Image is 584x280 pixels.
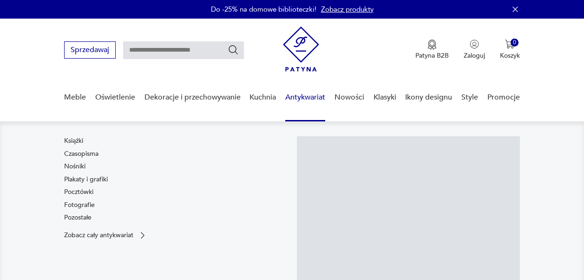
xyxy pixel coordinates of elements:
a: Pocztówki [64,187,93,197]
a: Oświetlenie [95,80,135,115]
a: Ikona medaluPatyna B2B [415,40,449,60]
img: Ikona medalu [427,40,437,50]
a: Czasopisma [64,149,98,159]
a: Książki [64,136,83,146]
p: Zobacz cały antykwariat [64,232,133,238]
a: Kuchnia [249,80,276,115]
button: Zaloguj [464,40,485,60]
button: Sprzedawaj [64,41,116,59]
button: Szukaj [228,44,239,55]
a: Meble [64,80,86,115]
a: Dekoracje i przechowywanie [144,80,241,115]
a: Antykwariat [285,80,325,115]
a: Plakaty i grafiki [64,175,108,184]
div: 0 [511,39,518,47]
button: Patyna B2B [415,40,449,60]
button: 0Koszyk [500,40,520,60]
img: Ikona koszyka [505,40,514,49]
p: Do -25% na domowe biblioteczki! [211,5,316,14]
a: Nośniki [64,162,85,171]
img: Patyna - sklep z meblami i dekoracjami vintage [283,27,319,72]
img: Ikonka użytkownika [470,40,479,49]
a: Pozostałe [64,213,92,222]
p: Patyna B2B [415,51,449,60]
a: Nowości [335,80,364,115]
a: Zobacz cały antykwariat [64,231,147,240]
a: Zobacz produkty [321,5,374,14]
a: Ikony designu [405,80,452,115]
a: Sprzedawaj [64,47,116,54]
a: Style [461,80,478,115]
a: Klasyki [374,80,396,115]
a: Fotografie [64,200,95,210]
a: Promocje [487,80,520,115]
p: Zaloguj [464,51,485,60]
p: Koszyk [500,51,520,60]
